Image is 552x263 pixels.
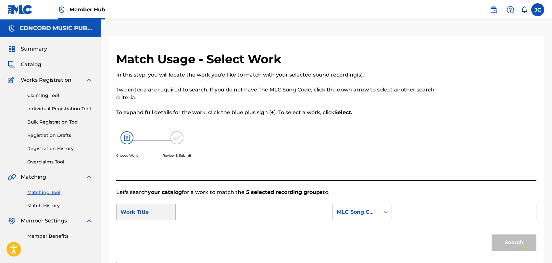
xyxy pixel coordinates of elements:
div: Notifications [521,6,527,13]
a: Member Benefits [27,233,93,240]
span: Summary [21,45,47,53]
a: Registration Drafts [27,132,93,139]
span: Member Hub [69,6,105,13]
img: help [507,6,514,14]
img: expand [85,217,93,225]
img: Summary [8,45,16,53]
a: Claiming Tool [27,92,93,99]
span: Works Registration [21,76,71,84]
img: MLC Logo [8,5,33,14]
img: Matching [8,173,16,181]
img: Top Rightsholder [58,6,66,14]
strong: Select. [334,109,352,115]
a: Matching Tool [27,189,93,196]
strong: 5 selected recording groups [245,189,323,195]
a: CatalogCatalog [8,61,41,68]
p: In this step, you will locate the work you'd like to match with your selected sound recording(s). [116,71,440,79]
img: Accounts [8,25,16,32]
img: search [490,6,497,14]
h2: Match Usage - Select Work [116,52,285,66]
a: Registration History [27,145,93,152]
iframe: Chat Widget [520,232,552,263]
div: User Menu [531,3,544,16]
strong: your catalog [148,189,182,195]
span: Catalog [21,61,41,68]
img: 26af456c4569493f7445.svg [120,131,133,144]
img: Member Settings [8,217,16,225]
div: Drag [521,238,525,258]
a: Bulk Registration Tool [27,119,93,126]
a: Match History [27,202,93,209]
img: Catalog [8,61,16,68]
form: Search Form [116,196,536,262]
img: 173f8e8b57e69610e344.svg [170,131,183,144]
p: Review & Submit [163,153,191,158]
a: SummarySummary [8,45,47,53]
img: expand [85,173,93,181]
iframe: Resource Center [534,168,552,221]
p: To expand full details for the work, click the blue plus sign ( ). To select a work, click [116,109,440,116]
span: Matching [21,173,46,181]
img: expand [85,76,93,84]
div: MLC Song Code [337,208,376,216]
span: Member Settings [21,217,67,225]
a: Overclaims Tool [27,159,93,165]
div: Help [504,3,517,16]
strong: + [271,109,274,115]
p: Choose Work [116,153,138,158]
a: Public Search [487,3,500,16]
h5: CONCORD MUSIC PUBLISHING LLC [19,25,93,32]
p: Let's search for a work to match the to. [116,188,536,196]
p: Two criteria are required to search. If you do not have The MLC Song Code, click the down arrow t... [116,86,440,102]
a: Individual Registration Tool [27,105,93,112]
img: Works Registration [8,76,16,84]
